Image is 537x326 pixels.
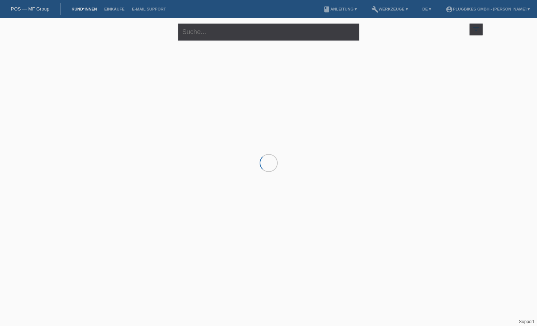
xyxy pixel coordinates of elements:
a: DE ▾ [419,7,435,11]
a: account_circlePlugBikes GmbH - [PERSON_NAME] ▾ [442,7,533,11]
i: build [371,6,379,13]
i: account_circle [446,6,453,13]
a: Einkäufe [100,7,128,11]
a: Kund*innen [68,7,100,11]
a: Support [519,319,534,324]
i: book [323,6,330,13]
a: buildWerkzeuge ▾ [368,7,412,11]
input: Suche... [178,24,359,41]
a: bookAnleitung ▾ [319,7,360,11]
a: POS — MF Group [11,6,49,12]
a: E-Mail Support [128,7,170,11]
i: filter_list [472,25,480,33]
